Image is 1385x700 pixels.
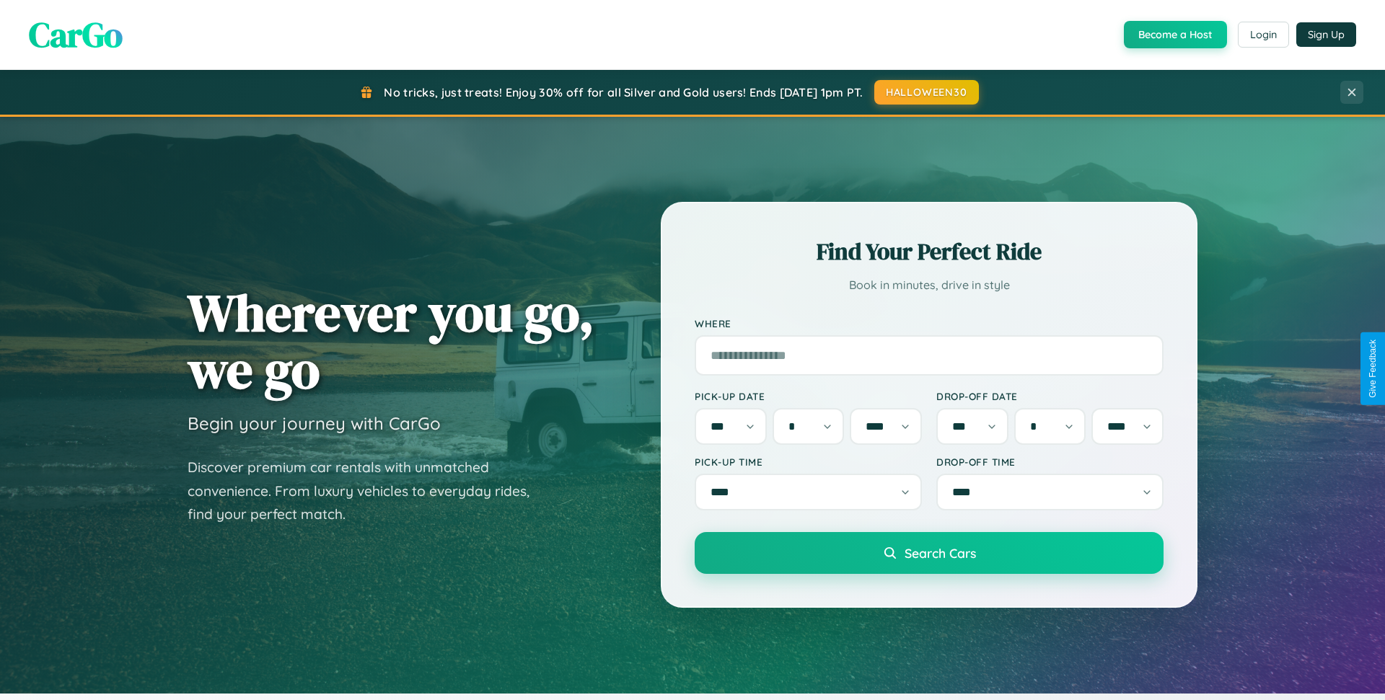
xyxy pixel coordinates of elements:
[29,11,123,58] span: CarGo
[936,390,1164,402] label: Drop-off Date
[1124,21,1227,48] button: Become a Host
[1296,22,1356,47] button: Sign Up
[695,236,1164,267] h2: Find Your Perfect Ride
[188,456,548,526] p: Discover premium car rentals with unmatched convenience. From luxury vehicles to everyday rides, ...
[695,275,1164,296] p: Book in minutes, drive in style
[1368,340,1378,398] div: Give Feedback
[384,85,863,99] span: No tricks, just treats! Enjoy 30% off for all Silver and Gold users! Ends [DATE] 1pm PT.
[695,317,1164,329] label: Where
[188,284,594,398] h1: Wherever you go, we go
[695,456,922,468] label: Pick-up Time
[936,456,1164,468] label: Drop-off Time
[874,80,979,105] button: HALLOWEEN30
[695,390,922,402] label: Pick-up Date
[1238,22,1289,48] button: Login
[188,412,441,434] h3: Begin your journey with CarGo
[905,545,976,561] span: Search Cars
[695,532,1164,574] button: Search Cars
